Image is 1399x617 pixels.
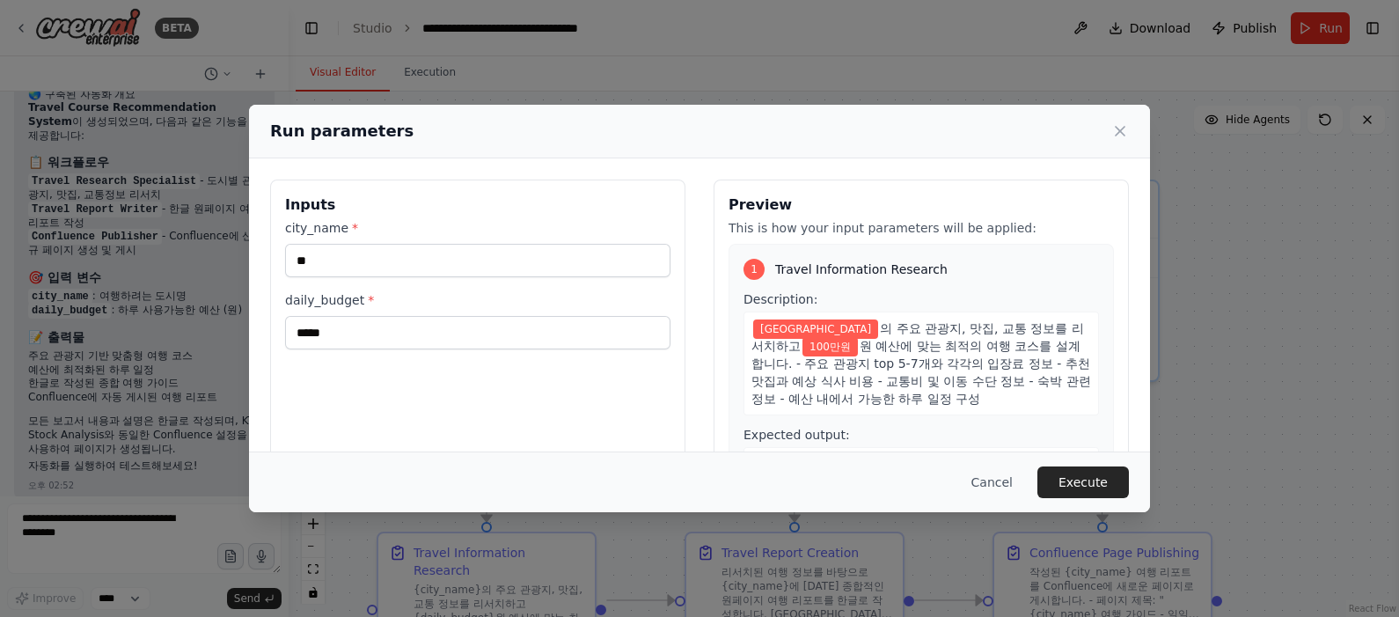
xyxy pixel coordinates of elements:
h3: Preview [729,195,1114,216]
label: city_name [285,219,670,237]
div: 1 [743,259,765,280]
button: Cancel [957,466,1027,498]
span: Expected output: [743,428,850,442]
span: Description: [743,292,817,306]
span: Variable: city_name [753,320,878,339]
button: Execute [1037,466,1129,498]
h2: Run parameters [270,119,414,143]
span: 의 주요 관광지, 맛집, 교통 정보를 리서치하고 [751,321,1084,353]
span: Travel Information Research [775,261,948,278]
p: This is how your input parameters will be applied: [729,219,1114,237]
h3: Inputs [285,195,670,216]
span: 원 예산에 맞는 최적의 여행 코스를 설계합니다. - 주요 관광지 top 5-7개와 각각의 입장료 정보 - 추천 맛집과 예상 식사 비용 - 교통비 및 이동 수단 정보 - 숙박 ... [751,339,1091,406]
label: daily_budget [285,291,670,309]
span: Variable: daily_budget [802,337,858,356]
